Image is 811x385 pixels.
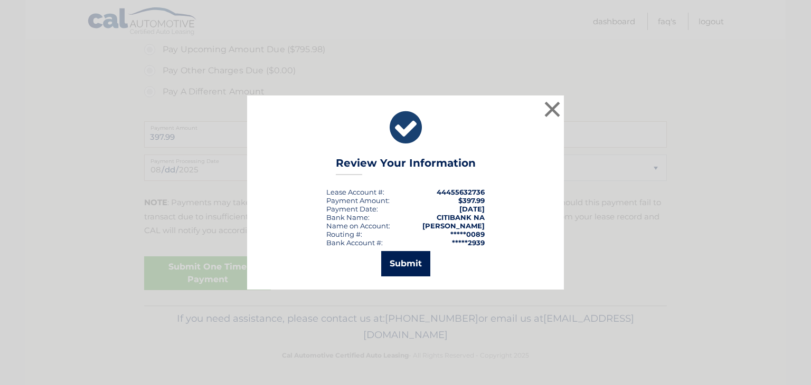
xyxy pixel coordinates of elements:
[437,213,485,222] strong: CITIBANK NA
[422,222,485,230] strong: [PERSON_NAME]
[381,251,430,276] button: Submit
[326,188,384,196] div: Lease Account #:
[326,238,383,247] div: Bank Account #:
[326,230,362,238] div: Routing #:
[437,188,485,196] strong: 44455632736
[458,196,485,205] span: $397.99
[326,222,390,230] div: Name on Account:
[326,213,370,222] div: Bank Name:
[326,205,376,213] span: Payment Date
[459,205,485,213] span: [DATE]
[326,205,378,213] div: :
[326,196,390,205] div: Payment Amount:
[542,99,563,120] button: ×
[336,157,476,175] h3: Review Your Information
